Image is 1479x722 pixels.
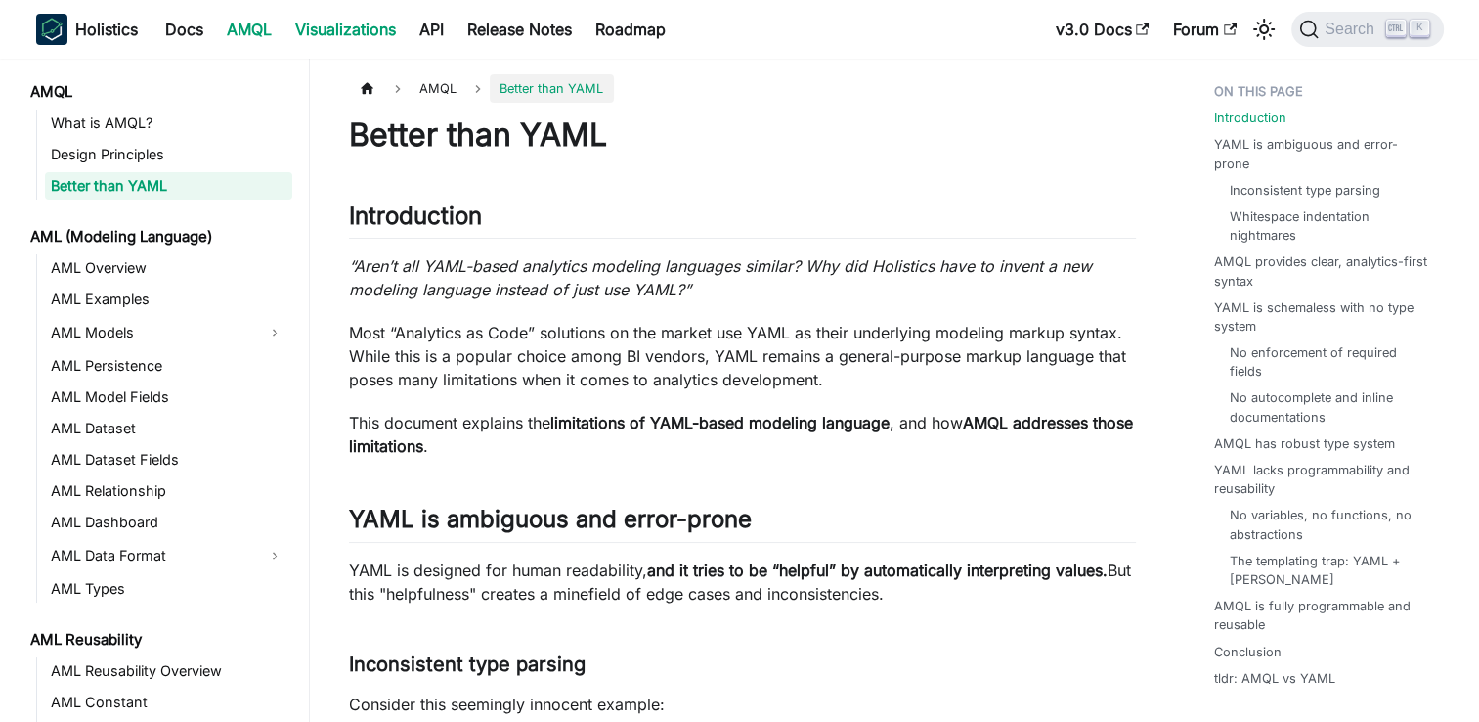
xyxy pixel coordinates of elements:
[1214,252,1432,290] a: AMQL provides clear, analytics-first syntax
[1044,14,1161,45] a: v3.0 Docs
[45,415,292,442] a: AML Dataset
[257,317,292,348] button: Expand sidebar category 'AML Models'
[1230,343,1424,381] a: No enforcement of required fields
[36,14,67,45] img: Holistics
[1230,181,1380,200] a: Inconsistent type parsing
[1214,434,1395,453] a: AMQL has robust type system
[349,115,1136,155] h1: Better than YAML
[349,74,1136,103] nav: Breadcrumbs
[1230,207,1424,245] a: Whitespace indentation nightmares
[1230,506,1424,543] a: No variables, no functions, no abstractions
[45,141,292,168] a: Design Principles
[1214,669,1335,688] a: tldr: AMQL vs YAML
[584,14,677,45] a: Roadmap
[24,223,292,250] a: AML (Modeling Language)
[1319,21,1386,38] span: Search
[45,352,292,380] a: AML Persistence
[45,172,292,200] a: Better than YAML
[24,626,292,654] a: AML Reusability
[349,202,1136,239] h2: Introduction
[1410,20,1429,37] kbd: K
[45,477,292,505] a: AML Relationship
[45,540,257,571] a: AML Data Format
[45,317,257,348] a: AML Models
[45,657,292,685] a: AML Reusability Overview
[349,256,1092,299] em: “Aren’t all YAML-based analytics modeling languages similar? Why did Holistics have to invent a n...
[45,110,292,137] a: What is AMQL?
[1214,643,1282,661] a: Conclusion
[1230,388,1424,426] a: No autocomplete and inline documentations
[349,505,1136,542] h2: YAML is ambiguous and error-prone
[24,78,292,106] a: AMQL
[1214,109,1286,127] a: Introduction
[408,14,456,45] a: API
[550,413,890,432] strong: limitations of YAML-based modeling language
[75,18,138,41] b: Holistics
[1161,14,1248,45] a: Forum
[1230,552,1424,589] a: The templating trap: YAML + [PERSON_NAME]
[349,411,1136,458] p: This document explains the , and how .
[1248,14,1280,45] button: Switch between dark and light mode (currently light mode)
[1214,597,1432,634] a: AMQL is fully programmable and reusable
[257,540,292,571] button: Expand sidebar category 'AML Data Format'
[349,74,386,103] a: Home page
[410,74,466,103] span: AMQL
[456,14,584,45] a: Release Notes
[153,14,215,45] a: Docs
[349,653,1136,677] h3: Inconsistent type parsing
[45,446,292,474] a: AML Dataset Fields
[45,384,292,411] a: AML Model Fields
[45,689,292,716] a: AML Constant
[215,14,283,45] a: AMQL
[1291,12,1443,47] button: Search (Ctrl+K)
[349,321,1136,391] p: Most “Analytics as Code” solutions on the market use YAML as their underlying modeling markup syn...
[283,14,408,45] a: Visualizations
[647,561,1108,580] strong: and it tries to be “helpful” by automatically interpreting values.
[1214,461,1432,498] a: YAML lacks programmability and reusability
[45,254,292,282] a: AML Overview
[36,14,138,45] a: HolisticsHolistics
[349,693,1136,716] p: Consider this seemingly innocent example:
[1214,135,1432,172] a: YAML is ambiguous and error-prone
[17,59,310,722] nav: Docs sidebar
[1214,298,1432,336] a: YAML is schemaless with no type system
[45,509,292,536] a: AML Dashboard
[490,74,613,103] span: Better than YAML
[45,575,292,603] a: AML Types
[45,286,292,313] a: AML Examples
[349,559,1136,606] p: YAML is designed for human readability, But this "helpfulness" creates a minefield of edge cases ...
